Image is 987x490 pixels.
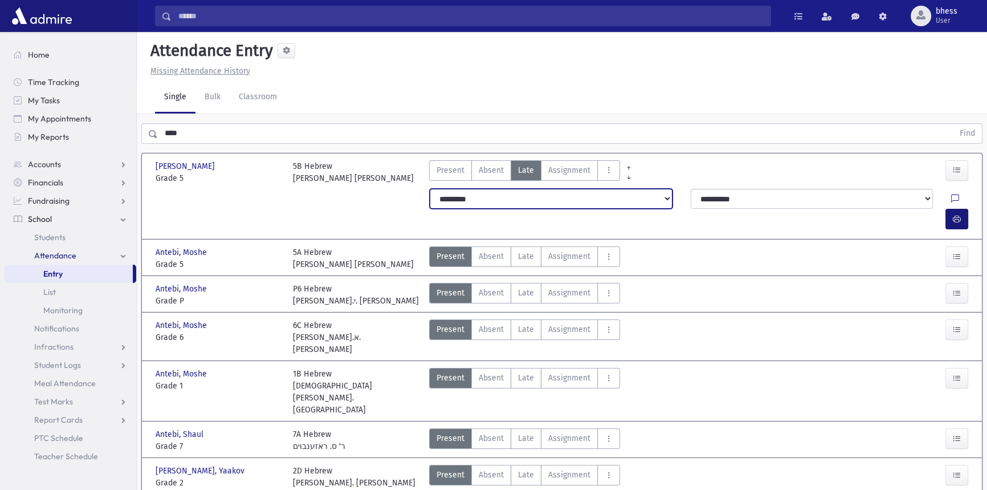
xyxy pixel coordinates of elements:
[437,372,464,384] span: Present
[5,228,136,246] a: Students
[293,283,419,307] div: P6 Hebrew [PERSON_NAME].י. [PERSON_NAME]
[43,287,56,297] span: List
[146,66,250,76] a: Missing Attendance History
[9,5,75,27] img: AdmirePro
[518,287,534,299] span: Late
[5,155,136,173] a: Accounts
[5,210,136,228] a: School
[195,82,230,114] a: Bulk
[5,128,136,146] a: My Reports
[437,323,464,335] span: Present
[156,295,282,307] span: Grade P
[28,77,79,87] span: Time Tracking
[429,368,620,416] div: AttTypes
[34,342,74,352] span: Infractions
[34,232,66,242] span: Students
[293,465,415,489] div: 2D Hebrew [PERSON_NAME]. [PERSON_NAME]
[43,305,83,315] span: Monitoring
[34,360,81,370] span: Student Logs
[548,164,590,176] span: Assignment
[5,91,136,110] a: My Tasks
[437,287,464,299] span: Present
[5,192,136,210] a: Fundraising
[518,372,534,384] span: Late
[518,323,534,335] span: Late
[146,41,273,60] h5: Attendance Entry
[34,250,76,261] span: Attendance
[156,160,217,172] span: [PERSON_NAME]
[28,50,50,60] span: Home
[293,160,414,184] div: 5B Hebrew [PERSON_NAME] [PERSON_NAME]
[34,378,96,388] span: Meal Attendance
[429,283,620,307] div: AttTypes
[5,429,136,447] a: PTC Schedule
[230,82,286,114] a: Classroom
[28,95,60,106] span: My Tasks
[156,258,282,270] span: Grade 5
[156,440,282,452] span: Grade 7
[34,323,79,334] span: Notifications
[34,451,98,461] span: Teacher Schedule
[548,250,590,262] span: Assignment
[293,319,419,355] div: 6C Hebrew [PERSON_NAME].א. [PERSON_NAME]
[156,428,206,440] span: Antebi, Shaul
[479,250,504,262] span: Absent
[479,432,504,444] span: Absent
[156,380,282,392] span: Grade 1
[156,465,247,477] span: [PERSON_NAME], Yaakov
[155,82,195,114] a: Single
[437,469,464,481] span: Present
[936,16,957,25] span: User
[437,432,464,444] span: Present
[156,319,209,331] span: Antebi, Moshe
[34,433,83,443] span: PTC Schedule
[156,172,282,184] span: Grade 5
[429,246,620,270] div: AttTypes
[518,164,534,176] span: Late
[518,432,534,444] span: Late
[156,331,282,343] span: Grade 6
[28,196,70,206] span: Fundraising
[156,246,209,258] span: Antebi, Moshe
[34,415,83,425] span: Report Cards
[28,159,61,169] span: Accounts
[429,160,620,184] div: AttTypes
[5,447,136,465] a: Teacher Schedule
[34,396,73,407] span: Test Marks
[172,6,770,26] input: Search
[548,287,590,299] span: Assignment
[28,114,91,124] span: My Appointments
[548,372,590,384] span: Assignment
[429,428,620,452] div: AttTypes
[479,469,504,481] span: Absent
[5,246,136,265] a: Attendance
[5,338,136,356] a: Infractions
[5,283,136,301] a: List
[43,269,63,279] span: Entry
[5,265,133,283] a: Entry
[479,287,504,299] span: Absent
[156,368,209,380] span: Antebi, Moshe
[5,301,136,319] a: Monitoring
[5,356,136,374] a: Student Logs
[28,177,63,188] span: Financials
[429,319,620,355] div: AttTypes
[479,372,504,384] span: Absent
[5,46,136,64] a: Home
[953,124,982,143] button: Find
[429,465,620,489] div: AttTypes
[437,164,464,176] span: Present
[156,477,282,489] span: Grade 2
[5,374,136,392] a: Meal Attendance
[156,283,209,295] span: Antebi, Moshe
[437,250,464,262] span: Present
[5,392,136,411] a: Test Marks
[518,250,534,262] span: Late
[548,432,590,444] span: Assignment
[28,214,52,224] span: School
[479,323,504,335] span: Absent
[479,164,504,176] span: Absent
[936,7,957,16] span: bhess
[5,73,136,91] a: Time Tracking
[5,411,136,429] a: Report Cards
